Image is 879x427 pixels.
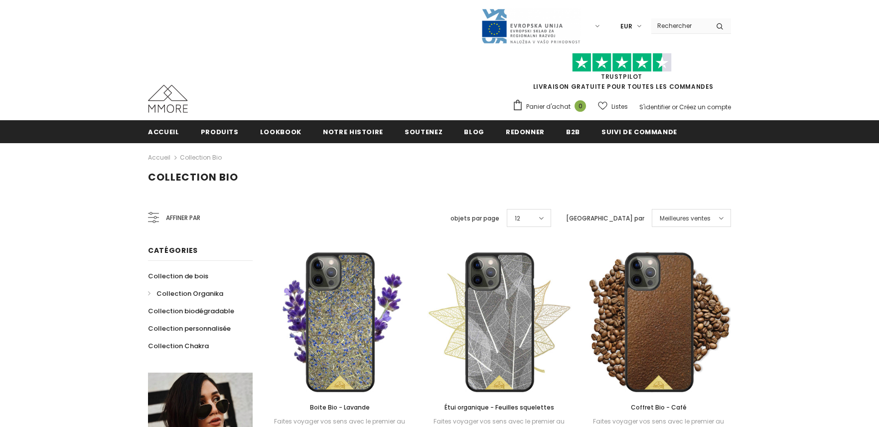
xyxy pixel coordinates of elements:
[323,127,383,137] span: Notre histoire
[601,120,677,143] a: Suivi de commande
[260,127,301,137] span: Lookbook
[575,100,586,112] span: 0
[260,120,301,143] a: Lookbook
[180,153,222,162] a: Collection Bio
[201,120,239,143] a: Produits
[148,306,234,316] span: Collection biodégradable
[566,120,580,143] a: B2B
[450,213,499,223] label: objets par page
[444,403,554,412] span: Étui organique - Feuilles squelettes
[156,289,223,298] span: Collection Organika
[506,120,545,143] a: Redonner
[620,21,632,31] span: EUR
[148,320,231,337] a: Collection personnalisée
[427,402,572,413] a: Étui organique - Feuilles squelettes
[566,127,580,137] span: B2B
[148,324,231,333] span: Collection personnalisée
[601,72,642,81] a: TrustPilot
[405,127,442,137] span: soutenez
[586,402,731,413] a: Coffret Bio - Café
[148,120,179,143] a: Accueil
[148,302,234,320] a: Collection biodégradable
[572,53,672,72] img: Faites confiance aux étoiles pilotes
[148,152,170,164] a: Accueil
[268,402,412,413] a: Boite Bio - Lavande
[660,213,711,223] span: Meilleures ventes
[611,102,628,112] span: Listes
[464,120,484,143] a: Blog
[148,285,223,302] a: Collection Organika
[515,213,520,223] span: 12
[148,271,208,281] span: Collection de bois
[631,403,687,412] span: Coffret Bio - Café
[506,127,545,137] span: Redonner
[566,213,644,223] label: [GEOGRAPHIC_DATA] par
[148,127,179,137] span: Accueil
[323,120,383,143] a: Notre histoire
[598,98,628,115] a: Listes
[405,120,442,143] a: soutenez
[639,103,670,111] a: S'identifier
[672,103,678,111] span: or
[679,103,731,111] a: Créez un compte
[148,337,209,355] a: Collection Chakra
[148,341,209,351] span: Collection Chakra
[512,57,731,91] span: LIVRAISON GRATUITE POUR TOUTES LES COMMANDES
[201,127,239,137] span: Produits
[148,267,208,285] a: Collection de bois
[601,127,677,137] span: Suivi de commande
[148,245,198,255] span: Catégories
[464,127,484,137] span: Blog
[310,403,370,412] span: Boite Bio - Lavande
[148,85,188,113] img: Cas MMORE
[148,170,238,184] span: Collection Bio
[526,102,571,112] span: Panier d'achat
[512,99,591,114] a: Panier d'achat 0
[651,18,709,33] input: Search Site
[481,8,581,44] img: Javni Razpis
[166,213,200,223] span: Affiner par
[481,21,581,30] a: Javni Razpis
